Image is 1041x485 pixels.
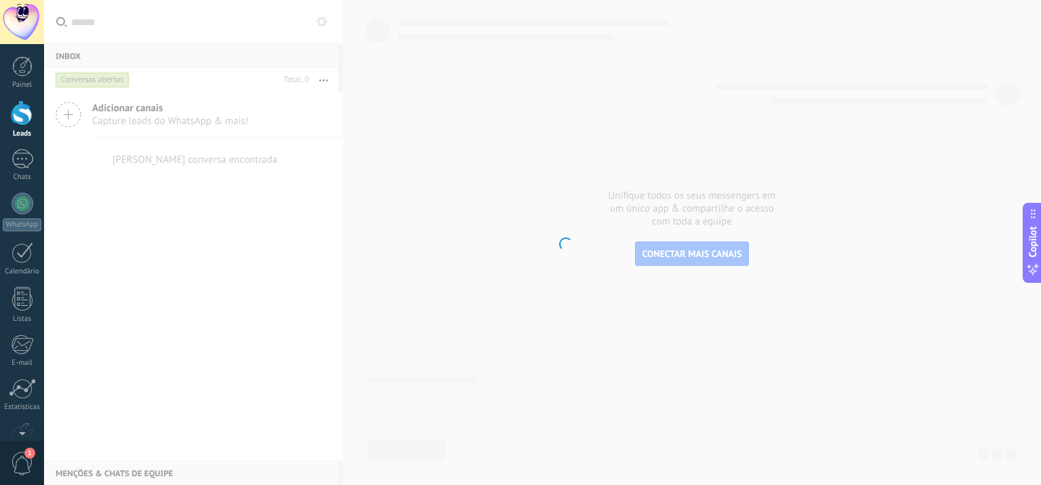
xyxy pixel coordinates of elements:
[24,448,35,459] span: 1
[3,218,41,231] div: WhatsApp
[3,173,42,182] div: Chats
[3,359,42,368] div: E-mail
[3,130,42,138] div: Leads
[3,315,42,324] div: Listas
[3,403,42,412] div: Estatísticas
[3,267,42,276] div: Calendário
[1026,226,1040,257] span: Copilot
[3,81,42,90] div: Painel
